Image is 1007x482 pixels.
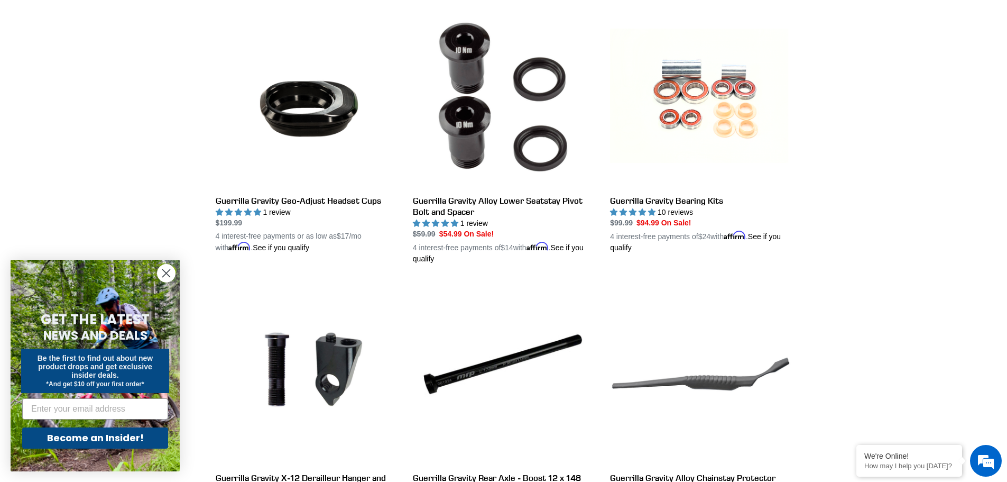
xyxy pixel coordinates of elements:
[22,428,168,449] button: Become an Insider!
[157,264,175,283] button: Close dialog
[864,462,954,470] p: How may I help you today?
[12,58,27,74] div: Navigation go back
[5,289,201,326] textarea: Type your message and hit 'Enter'
[46,380,144,388] span: *And get $10 off your first order*
[41,310,150,329] span: GET THE LATEST
[38,354,153,379] span: Be the first to find out about new product drops and get exclusive insider deals.
[22,398,168,420] input: Enter your email address
[71,59,193,73] div: Chat with us now
[864,452,954,460] div: We're Online!
[61,133,146,240] span: We're online!
[173,5,199,31] div: Minimize live chat window
[43,327,147,344] span: NEWS AND DEALS
[34,53,60,79] img: d_696896380_company_1647369064580_696896380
